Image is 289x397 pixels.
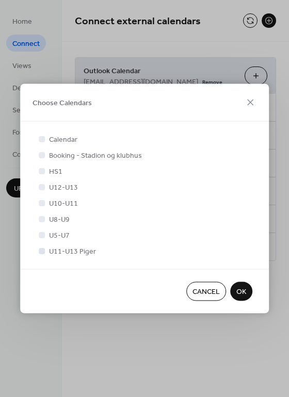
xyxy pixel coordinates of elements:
button: Cancel [186,282,226,301]
span: U12-U13 [49,183,78,193]
span: U10-U11 [49,198,78,209]
span: U8-U9 [49,214,70,225]
span: U11-U13 Piger [49,246,96,257]
span: Choose Calendars [33,98,92,109]
button: OK [230,282,252,301]
span: Booking - Stadion og klubhus [49,151,142,161]
span: HS1 [49,167,62,177]
span: Calendar [49,135,77,145]
span: Cancel [192,287,220,297]
span: OK [236,287,246,297]
span: U5-U7 [49,230,70,241]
